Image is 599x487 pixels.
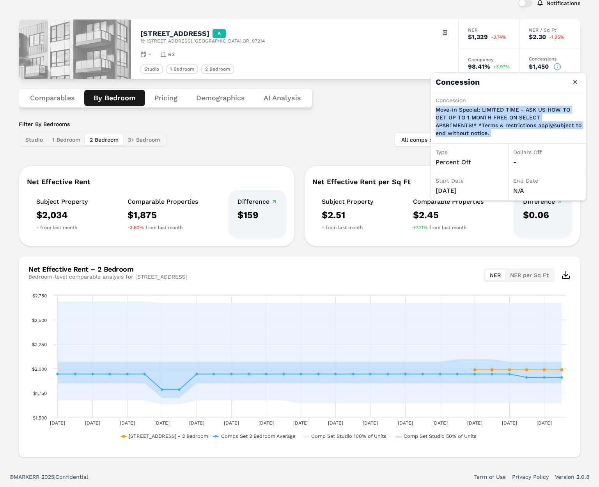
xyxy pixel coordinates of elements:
h4: Concession [431,73,586,93]
div: 1 Bedroom [166,64,198,74]
span: Confidential [55,474,88,480]
path: Tuesday, 23 Sep 2025, 1,945. Comps Set 2 Bedroom Average. [282,373,285,376]
span: -3.60% [128,224,144,231]
path: Saturday, 13 Sep 2025, 1,945. Comps Set 2 Bedroom Average. [108,373,112,376]
text: [DATE] [259,420,274,426]
div: Studio [140,64,163,74]
path: Monday, 29 Sep 2025, 1,945. Comps Set 2 Bedroom Average. [386,373,390,376]
text: [DATE] [363,420,378,426]
div: Comparable Properties [413,198,484,206]
button: Show Comps Set 2 Bedroom Average [213,382,297,388]
label: Filter By Bedrooms [19,120,167,128]
span: +7.71% [413,224,428,231]
div: 2 Bedroom [201,64,234,74]
path: Tuesday, 16 Sep 2025, 1,785.5900000000001. Comps Set 2 Bedroom Average. [161,388,164,391]
path: Friday, 3 Oct 2025, 1,945. Comps Set 2 Bedroom Average. [456,373,459,376]
button: Studio [21,134,48,145]
path: Wednesday, 17 Sep 2025, 1,785.5900000000001. Comps Set 2 Bedroom Average. [178,388,181,391]
button: Demographics [187,90,254,106]
div: $1,329 [468,34,488,40]
path: Wednesday, 8 Oct 2025, 1,988.25. 30 Se 10th Avenue - 2 Bedroom. [543,368,546,371]
div: from last month [128,224,198,231]
a: Version 2.0.8 [555,473,590,481]
div: Bedroom-level comparable analysis for [STREET_ADDRESS] [28,273,188,281]
path: Monday, 15 Sep 2025, 1,945. Comps Set 2 Bedroom Average. [143,373,146,376]
path: Monday, 22 Sep 2025, 1,945. Comps Set 2 Bedroom Average. [265,373,268,376]
button: 2 Bedroom [85,134,123,145]
text: $2,500 [32,318,47,323]
div: $2.51 [322,209,373,221]
div: Occupancy [468,57,510,62]
div: Difference [237,198,277,206]
div: End Date [513,177,581,185]
div: Net Effective Rent [27,178,287,185]
a: Term of Use [474,473,506,481]
button: NER [485,270,505,281]
div: $1,875 [128,209,198,221]
path: Monday, 6 Oct 2025, 1,988.25. 30 Se 10th Avenue - 2 Bedroom. [508,368,511,371]
a: Privacy Policy [512,473,549,481]
div: Net Effective Rent per Sq Ft [312,178,572,185]
path: Thursday, 11 Sep 2025, 1,945. Comps Set 2 Bedroom Average. [74,373,77,376]
button: AI Analysis [254,90,310,106]
path: Thursday, 9 Oct 2025, 1,988.25. 30 Se 10th Avenue - 2 Bedroom. [560,368,564,371]
button: Pricing [145,90,187,106]
span: © [9,474,14,480]
div: Comparable Properties [128,198,198,206]
div: $1,450 [529,64,549,70]
path: Wednesday, 1 Oct 2025, 1,945. Comps Set 2 Bedroom Average. [421,373,424,376]
button: Show Comp Set Studio 100% of Units [303,382,388,388]
path: Friday, 19 Sep 2025, 1,945. Comps Set 2 Bedroom Average. [213,373,216,376]
text: [DATE] [154,420,170,426]
div: Difference [523,198,563,206]
div: Type [436,148,503,156]
path: Friday, 26 Sep 2025, 1,945. Comps Set 2 Bedroom Average. [334,373,337,376]
path: Tuesday, 7 Oct 2025, 1,988.25. 30 Se 10th Avenue - 2 Bedroom. [525,368,528,371]
text: [DATE] [328,420,343,426]
div: Subject Property [36,198,88,206]
span: -3.74% [491,35,506,39]
span: MARKERR [14,474,41,480]
text: $2,750 [32,293,47,299]
g: Comp Set Studio 100% of Units, series 3 of 4 with 30 data points. [56,300,564,406]
text: [DATE] [398,420,413,426]
path: Saturday, 27 Sep 2025, 1,945. Comps Set 2 Bedroom Average. [352,373,355,376]
span: - [148,50,151,58]
path: Friday, 12 Sep 2025, 1,945. Comps Set 2 Bedroom Average. [91,373,94,376]
text: [DATE] [85,420,100,426]
div: $159 [237,209,277,221]
div: $2.30 [529,34,546,40]
path: Thursday, 25 Sep 2025, 1,945. Comps Set 2 Bedroom Average. [317,373,320,376]
text: [DATE] [120,420,135,426]
path: Monday, 6 Oct 2025, 1,945. Comps Set 2 Bedroom Average. [508,373,511,376]
div: NER / Sq Ft [529,28,571,32]
div: N/A [513,186,581,196]
div: Subject Property [322,198,373,206]
button: Show Comp Set Studio 50% of Units [395,382,478,388]
text: [DATE] [293,420,308,426]
button: By Bedroom [84,90,145,106]
path: Thursday, 18 Sep 2025, 1,945. Comps Set 2 Bedroom Average. [195,373,198,376]
path: Tuesday, 7 Oct 2025, 1,910. Comps Set 2 Bedroom Average. [525,376,528,379]
button: Show 30 Se 10th Avenue - 2 Bedroom [121,382,206,388]
button: Comparables [21,90,84,106]
path: Wednesday, 8 Oct 2025, 1,910. Comps Set 2 Bedroom Average. [543,376,546,379]
text: $1,750 [33,391,47,396]
text: [DATE] [502,420,517,426]
path: Thursday, 9 Oct 2025, 1,910. Comps Set 2 Bedroom Average. [560,376,564,379]
g: 30 Se 10th Avenue - 2 Bedroom, series 1 of 4. Line with 6 data points. [473,368,564,371]
text: [DATE] [432,420,448,426]
button: 1 Bedroom [48,134,85,145]
div: $2.45 [413,209,484,221]
path: Sunday, 5 Oct 2025, 1,945. Comps Set 2 Bedroom Average. [491,373,494,376]
path: Sunday, 14 Sep 2025, 1,945. Comps Set 2 Bedroom Average. [126,373,129,376]
div: [DATE] [436,186,503,196]
div: Concession [436,96,581,104]
path: Sunday, 28 Sep 2025, 1,945. Comps Set 2 Bedroom Average. [369,373,372,376]
div: from last month [413,224,484,231]
div: Chart. Highcharts interactive chart. [28,291,571,448]
span: 2025 | [41,474,55,480]
div: Start Date [436,177,503,185]
button: All comps selected [395,133,484,147]
div: Net Effective Rent – 2 Bedroom [28,266,188,273]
